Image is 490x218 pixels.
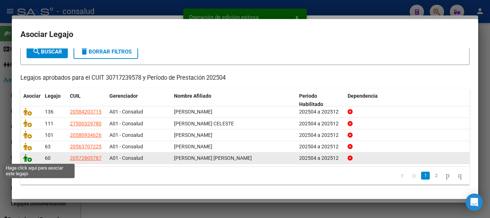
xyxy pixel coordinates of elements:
[32,47,41,56] mat-icon: search
[20,28,470,41] h2: Asociar Legajo
[109,132,143,138] span: A01 - Consalud
[174,144,212,149] span: TEMOINKO JOSIAS TAHIEL
[109,121,143,126] span: A01 - Consalud
[299,154,342,162] div: 202504 a 202512
[45,144,51,149] span: 63
[80,48,132,55] span: Borrar Filtros
[70,155,102,161] span: 20572805787
[174,155,252,161] span: CABRERA ROBALLO FRANCISCO EZEQUIEL
[299,108,342,116] div: 202504 a 202512
[45,121,53,126] span: 111
[174,121,234,126] span: LESIW MILAGROS CELESTE
[299,143,342,151] div: 202504 a 202512
[107,88,171,112] datatable-header-cell: Gerenciador
[299,131,342,139] div: 202504 a 202512
[109,93,138,99] span: Gerenciador
[67,88,107,112] datatable-header-cell: CUIL
[443,172,453,180] a: go to next page
[174,132,212,138] span: HUANG ISSAC JOSIAS
[420,170,431,182] li: page 1
[109,155,143,161] span: A01 - Consalud
[70,132,102,138] span: 20580934626
[171,88,296,112] datatable-header-cell: Nombre Afiliado
[80,47,89,56] mat-icon: delete
[45,93,61,99] span: Legajo
[45,132,53,138] span: 101
[42,88,67,112] datatable-header-cell: Legajo
[74,45,138,59] button: Borrar Filtros
[70,109,102,115] span: 20584203715
[421,172,430,180] a: 1
[20,74,470,83] p: Legajos aprobados para el CUIT 30717239578 y Período de Prestación 202504
[23,93,41,99] span: Asociar
[348,93,378,99] span: Dependencia
[174,109,212,115] span: RODRIGUEZ THIAGO LIONEL
[20,167,109,185] div: 8 registros
[45,109,53,115] span: 136
[299,93,323,107] span: Periodo Habilitado
[409,172,419,180] a: go to previous page
[27,45,68,58] button: Buscar
[20,88,42,112] datatable-header-cell: Asociar
[345,88,470,112] datatable-header-cell: Dependencia
[109,144,143,149] span: A01 - Consalud
[466,194,483,211] div: Open Intercom Messenger
[32,48,62,55] span: Buscar
[431,170,442,182] li: page 2
[398,172,407,180] a: go to first page
[70,121,102,126] span: 27500329780
[109,109,143,115] span: A01 - Consalud
[70,144,102,149] span: 20563707225
[432,172,440,180] a: 2
[299,120,342,128] div: 202504 a 202512
[174,93,211,99] span: Nombre Afiliado
[455,172,465,180] a: go to last page
[45,155,51,161] span: 60
[70,93,81,99] span: CUIL
[296,88,345,112] datatable-header-cell: Periodo Habilitado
